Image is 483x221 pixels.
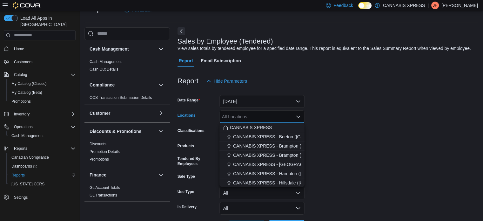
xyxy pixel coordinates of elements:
button: Customers [1,57,78,66]
span: Customers [14,59,32,65]
button: CANNABIS XPRESS - Hillsdale ([GEOGRAPHIC_DATA]) [219,178,305,188]
button: Home [1,44,78,53]
button: Operations [11,123,35,131]
button: Compliance [157,81,165,89]
span: CANNABIS XPRESS - Hillsdale ([GEOGRAPHIC_DATA]) [233,180,346,186]
span: CANNABIS XPRESS - Brampton (Veterans Drive) [233,152,332,158]
button: Finance [90,172,156,178]
div: Cash Management [84,58,170,76]
button: Compliance [90,82,156,88]
h3: Discounts & Promotions [90,128,141,135]
span: Operations [14,124,33,129]
a: Dashboards [6,162,78,171]
span: Catalog [14,72,27,77]
button: Settings [1,192,78,202]
a: Discounts [90,142,106,146]
h3: Compliance [90,82,115,88]
span: Feedback [333,2,353,9]
div: View sales totals by tendered employee for a specified date range. This report is equivalent to t... [178,45,471,52]
span: Promotions [90,157,109,162]
span: Reports [9,171,76,179]
span: Settings [11,193,76,201]
a: Cash Management [90,59,122,64]
button: Cash Management [157,45,165,53]
span: Customers [11,58,76,66]
span: Canadian Compliance [9,154,76,161]
span: CANNABIS XPRESS - Hampton ([GEOGRAPHIC_DATA]) [233,170,347,177]
span: Cash Management [9,132,76,140]
button: Inventory [1,110,78,119]
button: My Catalog (Classic) [6,79,78,88]
button: Cash Management [6,131,78,140]
span: Catalog [11,71,76,79]
a: Reports [9,171,27,179]
a: GL Transactions [90,193,117,197]
h3: Customer [90,110,110,116]
a: Dashboards [9,162,39,170]
span: Operations [11,123,76,131]
span: Canadian Compliance [11,155,49,160]
button: My Catalog (Beta) [6,88,78,97]
nav: Complex example [4,42,76,218]
label: Date Range [178,98,200,103]
div: Compliance [84,94,170,104]
div: Finance [84,184,170,202]
label: Tendered By Employees [178,156,217,166]
a: Promotions [9,98,33,105]
button: Discounts & Promotions [90,128,156,135]
span: My Catalog (Classic) [11,81,47,86]
button: All [219,202,305,215]
a: Home [11,45,27,53]
button: CANNABIS XPRESS [219,123,305,132]
span: Washington CCRS [9,180,76,188]
p: CANNABIS XPRESS [383,2,425,9]
button: Cash Management [90,46,156,52]
button: [DATE] [219,95,305,108]
button: CANNABIS XPRESS - Brampton (Veterans Drive) [219,151,305,160]
button: Reports [6,171,78,180]
label: Sale Type [178,174,195,179]
a: GL Account Totals [90,185,120,190]
span: Cash Management [11,133,44,138]
button: Canadian Compliance [6,153,78,162]
span: Dashboards [11,164,37,169]
span: Home [14,46,24,52]
button: Reports [11,145,30,152]
span: GL Transactions [90,193,117,198]
label: Is Delivery [178,204,197,210]
a: Canadian Compliance [9,154,51,161]
span: Discounts [90,142,106,147]
label: Products [178,143,194,148]
button: CANNABIS XPRESS - Beeton ([GEOGRAPHIC_DATA]) [219,132,305,142]
button: CANNABIS XPRESS - Brampton ([GEOGRAPHIC_DATA]) [219,142,305,151]
a: Cash Out Details [90,67,118,72]
button: Customer [157,109,165,117]
a: My Catalog (Beta) [9,89,45,96]
button: CANNABIS XPRESS - Hampton ([GEOGRAPHIC_DATA]) [219,169,305,178]
button: Reports [1,144,78,153]
span: CANNABIS XPRESS - Beeton ([GEOGRAPHIC_DATA]) [233,134,344,140]
h3: Finance [90,172,106,178]
span: CANNABIS XPRESS - [GEOGRAPHIC_DATA] ([GEOGRAPHIC_DATA]) [233,161,376,168]
button: Catalog [11,71,30,79]
button: Next [178,27,185,35]
span: My Catalog (Beta) [9,89,76,96]
a: Promotion Details [90,149,120,154]
p: | [427,2,429,9]
button: Finance [157,171,165,179]
a: Cash Management [9,132,46,140]
input: Dark Mode [358,2,372,9]
span: Settings [14,195,28,200]
button: Close list of options [296,114,301,119]
span: My Catalog (Classic) [9,80,76,87]
span: Promotions [9,98,76,105]
a: [US_STATE] CCRS [9,180,47,188]
a: My Catalog (Classic) [9,80,49,87]
button: Catalog [1,70,78,79]
button: CANNABIS XPRESS - [GEOGRAPHIC_DATA] ([GEOGRAPHIC_DATA]) [219,160,305,169]
a: Customers [11,58,35,66]
span: Promotions [11,99,31,104]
